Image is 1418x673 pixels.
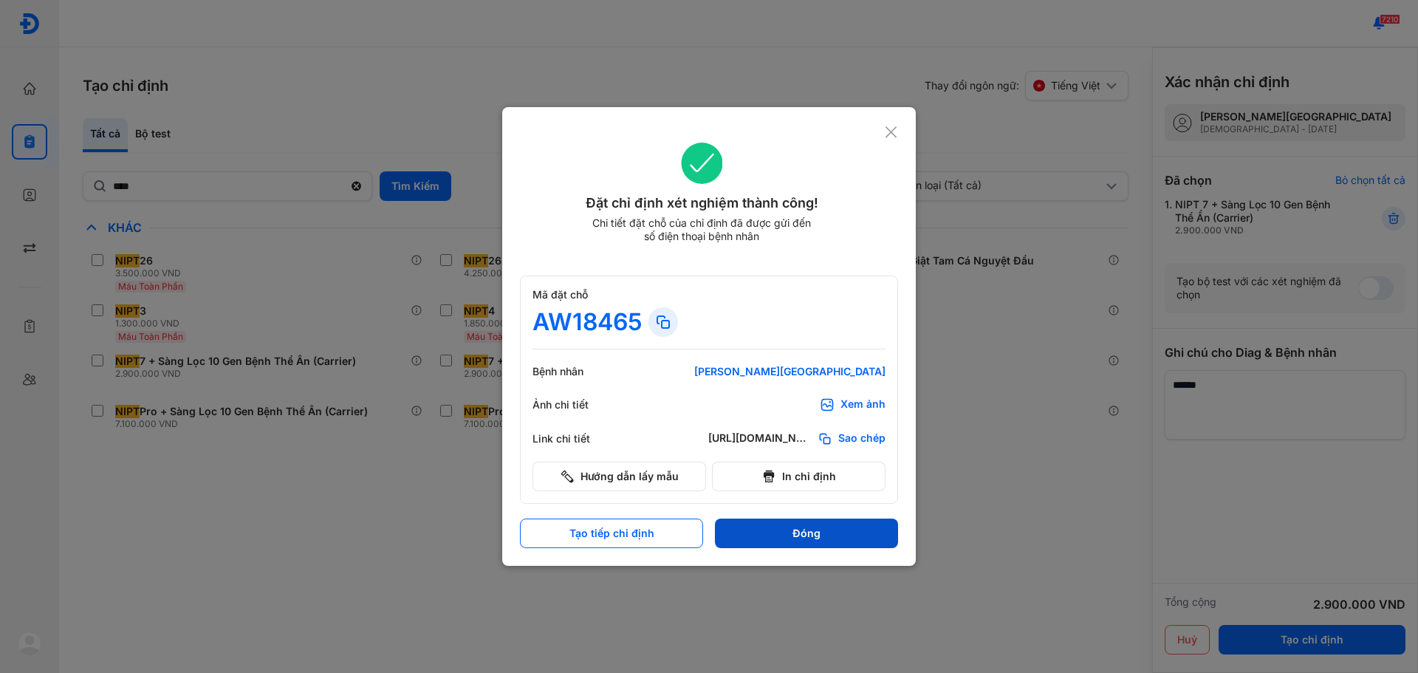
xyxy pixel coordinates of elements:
div: Chi tiết đặt chỗ của chỉ định đã được gửi đến số điện thoại bệnh nhân [586,216,818,243]
div: [PERSON_NAME][GEOGRAPHIC_DATA] [694,365,886,378]
button: Đóng [715,519,898,548]
button: Tạo tiếp chỉ định [520,519,703,548]
div: Ảnh chi tiết [532,398,621,411]
span: Sao chép [838,431,886,446]
div: AW18465 [532,307,643,337]
div: Mã đặt chỗ [532,288,886,301]
div: Bệnh nhân [532,365,621,378]
div: Xem ảnh [840,397,886,412]
div: Link chi tiết [532,432,621,445]
button: Hướng dẫn lấy mẫu [532,462,706,491]
div: Đặt chỉ định xét nghiệm thành công! [520,193,884,213]
button: In chỉ định [712,462,886,491]
div: [URL][DOMAIN_NAME] [708,431,812,446]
